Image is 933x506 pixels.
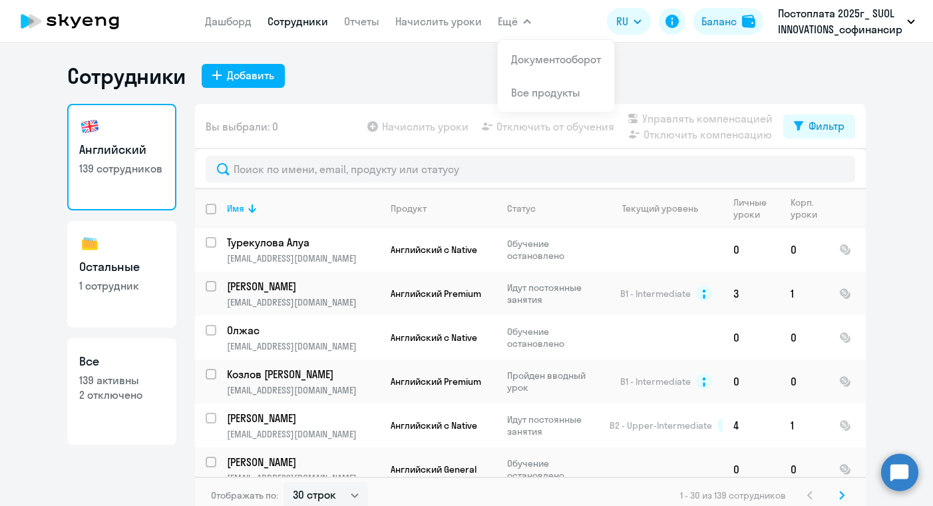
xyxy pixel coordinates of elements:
[607,8,651,35] button: RU
[511,53,601,66] a: Документооборот
[507,238,598,262] p: Обучение остановлено
[507,457,598,481] p: Обучение остановлено
[723,272,780,316] td: 3
[680,489,786,501] span: 1 - 30 из 139 сотрудников
[395,15,482,28] a: Начислить уроки
[227,67,274,83] div: Добавить
[791,196,828,220] div: Корп. уроки
[227,455,377,469] p: [PERSON_NAME]
[391,332,477,344] span: Английский с Native
[507,202,536,214] div: Статус
[742,15,755,28] img: balance
[780,360,829,403] td: 0
[391,202,427,214] div: Продукт
[620,288,691,300] span: B1 - Intermediate
[79,116,100,137] img: english
[227,472,379,484] p: [EMAIL_ADDRESS][DOMAIN_NAME]
[723,228,780,272] td: 0
[391,376,481,387] span: Английский Premium
[733,196,771,220] div: Личные уроки
[701,13,737,29] div: Баланс
[507,326,598,350] p: Обучение остановлено
[780,272,829,316] td: 1
[79,373,164,387] p: 139 активны
[791,196,819,220] div: Корп. уроки
[227,367,379,381] a: Козлов [PERSON_NAME]
[780,447,829,491] td: 0
[268,15,328,28] a: Сотрудники
[205,15,252,28] a: Дашборд
[723,360,780,403] td: 0
[227,323,379,338] a: Олжас
[227,252,379,264] p: [EMAIL_ADDRESS][DOMAIN_NAME]
[79,258,164,276] h3: Остальные
[733,196,779,220] div: Личные уроки
[610,202,722,214] div: Текущий уровень
[783,115,855,138] button: Фильтр
[227,323,377,338] p: Олжас
[780,228,829,272] td: 0
[79,233,100,254] img: others
[616,13,628,29] span: RU
[507,202,598,214] div: Статус
[227,279,379,294] a: [PERSON_NAME]
[79,353,164,370] h3: Все
[507,370,598,393] p: Пройден вводный урок
[511,86,580,99] a: Все продукты
[771,5,922,37] button: Постоплата 2025г_ SUOL INNOVATIONS_софинансирование 50/50, ИН14, ООО
[391,419,477,431] span: Английский с Native
[507,282,598,306] p: Идут постоянные занятия
[67,221,176,328] a: Остальные1 сотрудник
[227,279,377,294] p: [PERSON_NAME]
[498,13,518,29] span: Ещё
[227,428,379,440] p: [EMAIL_ADDRESS][DOMAIN_NAME]
[227,367,377,381] p: Козлов [PERSON_NAME]
[723,447,780,491] td: 0
[227,235,379,250] a: Турекулова Алуа
[202,64,285,88] button: Добавить
[227,202,244,214] div: Имя
[227,296,379,308] p: [EMAIL_ADDRESS][DOMAIN_NAME]
[391,244,477,256] span: Английский с Native
[391,463,476,475] span: Английский General
[809,118,844,134] div: Фильтр
[211,489,278,501] span: Отображать по:
[780,316,829,360] td: 0
[206,119,278,134] span: Вы выбрали: 0
[778,5,902,37] p: Постоплата 2025г_ SUOL INNOVATIONS_софинансирование 50/50, ИН14, ООО
[227,411,379,425] a: [PERSON_NAME]
[693,8,763,35] button: Балансbalance
[344,15,379,28] a: Отчеты
[391,288,481,300] span: Английский Premium
[79,141,164,158] h3: Английский
[622,202,698,214] div: Текущий уровень
[780,403,829,447] td: 1
[79,387,164,402] p: 2 отключено
[723,316,780,360] td: 0
[227,202,379,214] div: Имя
[610,419,712,431] span: B2 - Upper-Intermediate
[507,413,598,437] p: Идут постоянные занятия
[227,235,377,250] p: Турекулова Алуа
[227,411,377,425] p: [PERSON_NAME]
[498,8,531,35] button: Ещё
[227,384,379,396] p: [EMAIL_ADDRESS][DOMAIN_NAME]
[620,376,691,387] span: B1 - Intermediate
[227,340,379,352] p: [EMAIL_ADDRESS][DOMAIN_NAME]
[723,403,780,447] td: 4
[67,104,176,210] a: Английский139 сотрудников
[227,455,379,469] a: [PERSON_NAME]
[391,202,496,214] div: Продукт
[79,278,164,293] p: 1 сотрудник
[79,161,164,176] p: 139 сотрудников
[67,63,186,89] h1: Сотрудники
[206,156,855,182] input: Поиск по имени, email, продукту или статусу
[67,338,176,445] a: Все139 активны2 отключено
